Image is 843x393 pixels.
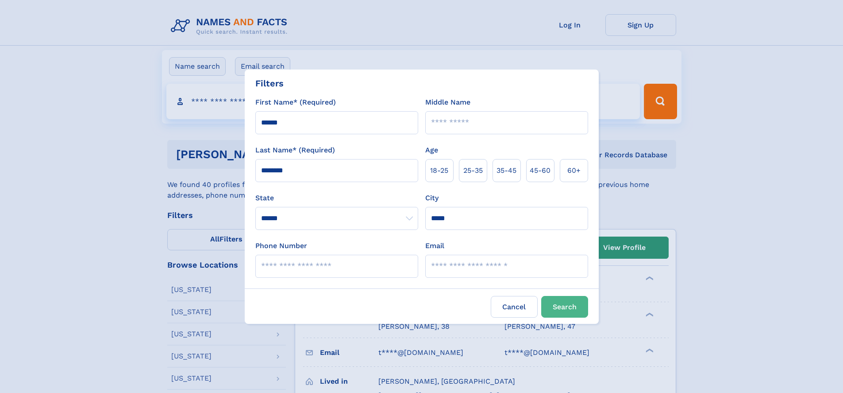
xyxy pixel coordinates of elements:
[491,296,538,318] label: Cancel
[255,77,284,90] div: Filters
[530,165,550,176] span: 45‑60
[255,241,307,251] label: Phone Number
[425,241,444,251] label: Email
[497,165,516,176] span: 35‑45
[425,193,439,203] label: City
[567,165,581,176] span: 60+
[463,165,483,176] span: 25‑35
[255,193,418,203] label: State
[255,97,336,108] label: First Name* (Required)
[425,97,470,108] label: Middle Name
[430,165,448,176] span: 18‑25
[541,296,588,318] button: Search
[255,145,335,156] label: Last Name* (Required)
[425,145,438,156] label: Age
